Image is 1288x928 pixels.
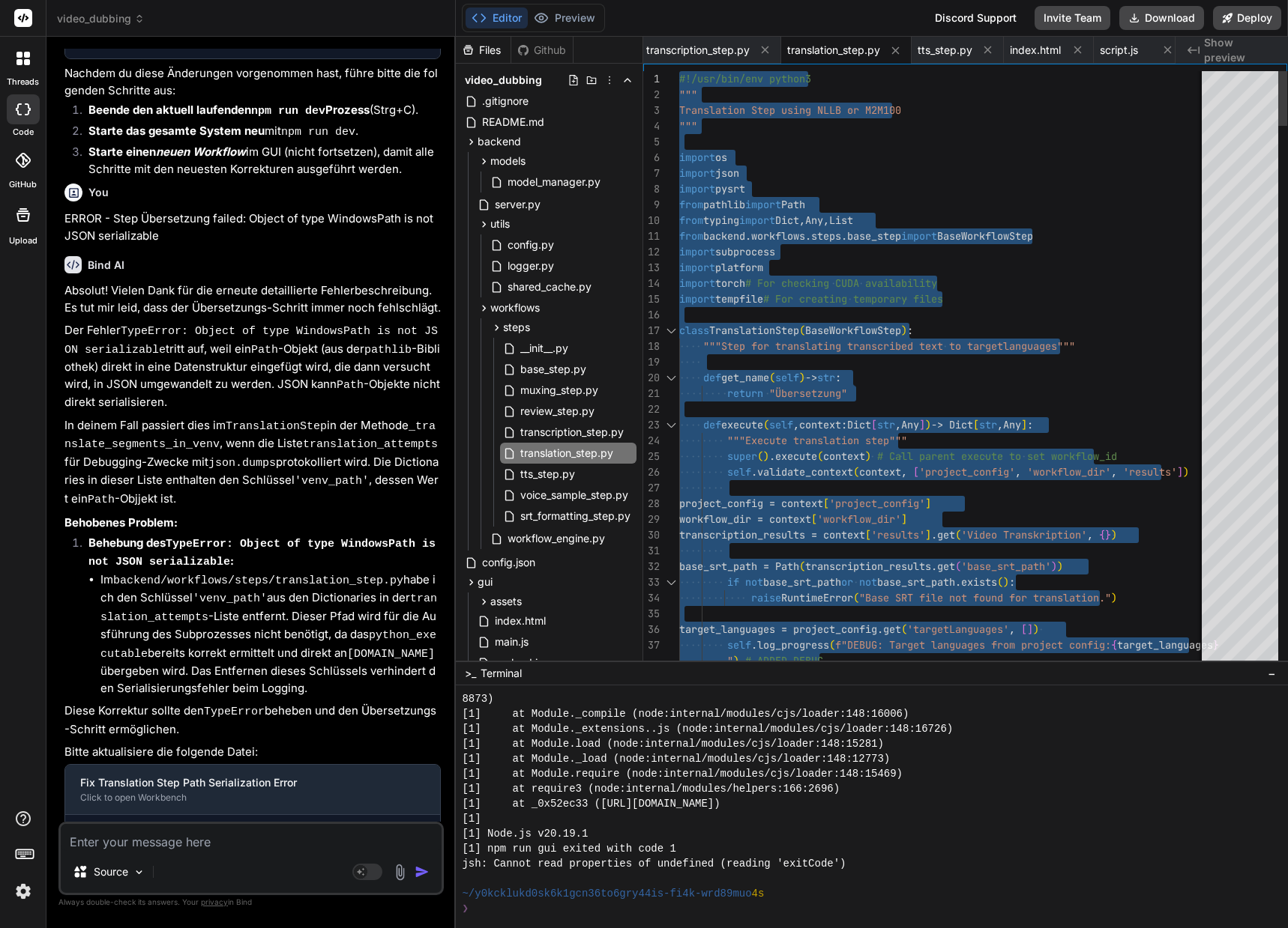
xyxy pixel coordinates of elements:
[1027,465,1111,479] span: 'workflow_dir'
[80,792,401,804] div: Click to open Workbench
[1057,559,1063,573] span: )
[679,512,811,526] span: workflow_dir = context
[751,638,829,652] span: .log_progress
[493,633,530,651] span: main.js
[1003,339,1075,353] span: languages"""
[661,323,681,339] div: Click to collapse the range.
[10,879,36,904] img: settings
[1033,622,1039,636] span: )
[1183,465,1189,479] span: )
[679,72,811,85] span: #!/usr/bin/env python3
[481,92,530,110] span: .gitignore
[295,475,369,488] code: 'venv_path'
[918,43,972,58] span: tts_step.py
[193,592,267,605] code: 'venv_path'
[643,244,660,260] div: 12
[493,195,542,213] span: server.py
[88,103,370,117] strong: Beende den aktuell laufenden Prozess
[853,591,859,604] span: (
[931,528,955,542] span: .get
[829,497,925,510] span: 'project_config'
[901,229,937,243] span: import
[7,76,39,88] label: threads
[462,766,903,781] span: [1] at Module.require (node:internal/modules/cjs/loader:148:15469)
[835,638,1111,652] span: f"DEBUG: Target languages from project config:
[853,465,859,479] span: (
[643,480,660,496] div: 27
[643,512,660,527] div: 29
[76,102,441,123] li: (Strg+C).
[493,654,544,672] span: preload.js
[805,371,817,384] span: ->
[100,571,441,697] li: Im habe ich den Schlüssel aus den Dictionaries in der -Liste entfernt. Dieser Pfad wird für die A...
[251,344,278,357] code: Path
[805,324,901,337] span: BaseWorkflowStep
[763,418,769,431] span: (
[528,7,601,28] button: Preview
[643,181,660,197] div: 8
[133,866,145,879] img: Pick Models
[751,591,781,604] span: raise
[919,418,925,431] span: ]
[859,465,901,479] span: context
[643,276,660,291] div: 14
[1268,666,1276,681] span: −
[643,590,660,606] div: 34
[679,276,715,290] span: import
[646,43,750,58] span: transcription_step.py
[811,512,817,526] span: [
[76,123,441,144] li: mit .
[961,559,1051,573] span: 'base_srt_path'
[799,418,841,431] span: context
[156,145,246,159] em: neuen Workflow
[481,113,546,131] span: README.md
[925,418,931,431] span: )
[877,575,997,589] span: base_srt_path.exists
[715,292,763,306] span: tempfile
[643,449,660,464] div: 25
[1009,575,1015,589] span: :
[679,198,703,211] span: from
[679,528,865,542] span: transcription_results = context
[462,811,481,826] span: [1]
[643,527,660,543] div: 30
[643,354,660,370] div: 19
[1119,6,1204,30] button: Download
[643,134,660,150] div: 5
[829,638,835,652] span: (
[519,339,570,357] span: __init__.py
[841,575,853,589] span: or
[643,71,660,87] div: 1
[679,229,703,243] span: from
[465,73,542,88] span: video_dubbing
[519,381,600,399] span: muxing_step.py
[799,324,805,337] span: (
[1003,418,1021,431] span: Any
[1177,465,1183,479] span: ]
[493,612,547,630] span: index.html
[1111,638,1117,652] span: {
[745,654,823,667] span: # ADDED DEBUG
[781,591,853,604] span: RuntimeError
[715,182,745,195] span: pysrt
[727,575,739,589] span: if
[478,574,493,589] span: gui
[1027,622,1033,636] span: ]
[865,449,871,463] span: )
[1003,575,1009,589] span: )
[1105,528,1111,542] span: }
[799,559,805,573] span: (
[1100,43,1138,58] span: script.js
[481,666,522,681] span: Terminal
[679,119,697,133] span: """
[703,198,745,211] span: pathlib
[841,418,847,431] span: :
[113,574,403,587] code: backend/workflows/steps/translation_step.py
[763,292,943,306] span: # For creating temporary files
[769,371,775,384] span: (
[1087,528,1093,542] span: ,
[1027,418,1033,431] span: :
[715,166,739,180] span: json
[303,438,438,451] code: translation_attempts
[9,234,37,247] label: Upload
